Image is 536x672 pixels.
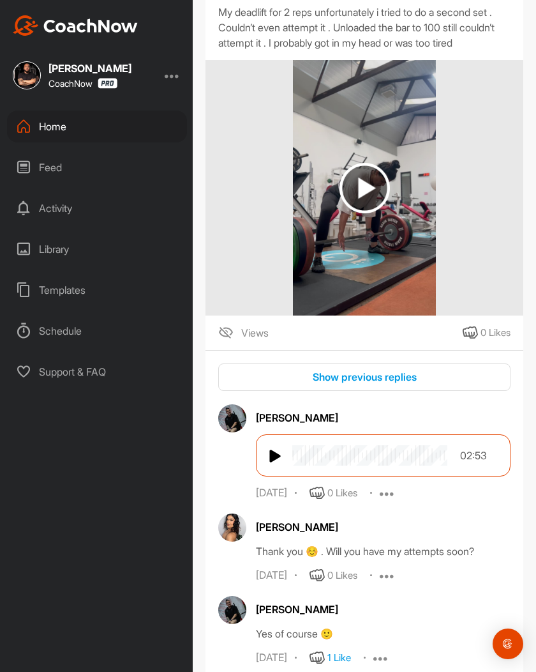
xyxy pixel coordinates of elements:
div: Open Intercom Messenger [493,629,523,659]
div: [PERSON_NAME] [256,519,510,535]
img: play [339,163,390,213]
div: 0 Likes [327,569,357,583]
div: [PERSON_NAME] [48,63,131,73]
div: 0 Likes [480,326,510,340]
div: 1 Like [327,651,351,666]
div: [PERSON_NAME] [256,602,510,617]
img: avatar [218,514,246,542]
div: Yes of course 🙂 [256,626,510,641]
img: media [293,60,436,316]
div: Activity [7,192,187,224]
div: Feed [7,151,187,183]
img: CoachNow [13,15,138,36]
div: [DATE] [256,569,287,582]
div: [DATE] [256,652,287,664]
button: Show previous replies [218,363,510,391]
img: play/pause btn [269,448,282,464]
img: CoachNow Pro [98,78,117,89]
div: Support & FAQ [7,356,187,388]
div: 02:53 [447,448,500,463]
div: My deadlift for 2 reps unfortunately i tried to do a second set . Couldn’t even attempt it . Unlo... [218,4,510,50]
div: CoachNow [48,78,117,89]
div: [DATE] [256,487,287,500]
img: avatar [218,404,246,432]
div: Home [7,111,187,142]
div: Templates [7,274,187,306]
div: Thank you ☺️ . Will you have my attempts soon? [256,544,510,559]
div: Schedule [7,315,187,347]
div: Library [7,233,187,265]
img: square_e7f1524cf1e2191e5ad752e309cfe521.jpg [13,61,41,89]
div: 0 Likes [327,486,357,501]
img: avatar [218,596,246,624]
span: Views [241,325,269,340]
div: [PERSON_NAME] [256,410,510,425]
div: Show previous replies [228,369,500,385]
img: icon [218,325,234,340]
